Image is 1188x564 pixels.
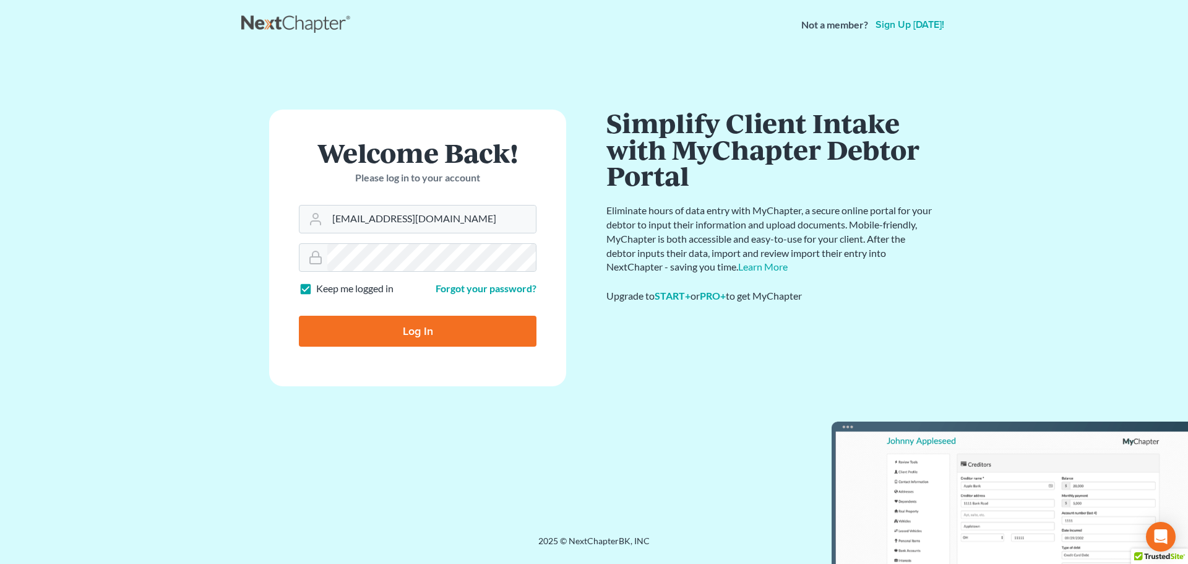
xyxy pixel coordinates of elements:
[316,282,394,296] label: Keep me logged in
[738,261,788,272] a: Learn More
[606,289,934,303] div: Upgrade to or to get MyChapter
[299,171,536,185] p: Please log in to your account
[327,206,536,233] input: Email Address
[299,316,536,347] input: Log In
[606,204,934,274] p: Eliminate hours of data entry with MyChapter, a secure online portal for your debtor to input the...
[606,110,934,189] h1: Simplify Client Intake with MyChapter Debtor Portal
[873,20,947,30] a: Sign up [DATE]!
[801,18,868,32] strong: Not a member?
[436,282,536,294] a: Forgot your password?
[241,535,947,557] div: 2025 © NextChapterBK, INC
[299,139,536,166] h1: Welcome Back!
[700,290,726,302] a: PRO+
[655,290,691,302] a: START+
[1146,522,1176,552] div: Open Intercom Messenger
